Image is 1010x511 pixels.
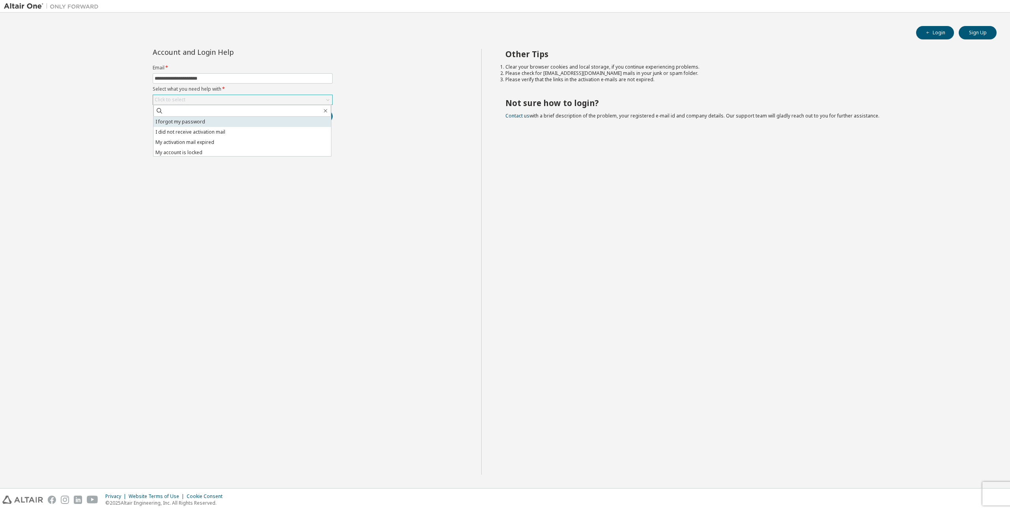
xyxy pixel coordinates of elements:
[153,49,297,55] div: Account and Login Help
[505,112,879,119] span: with a brief description of the problem, your registered e-mail id and company details. Our suppo...
[2,496,43,504] img: altair_logo.svg
[155,97,185,103] div: Click to select
[187,493,227,500] div: Cookie Consent
[505,49,983,59] h2: Other Tips
[505,64,983,70] li: Clear your browser cookies and local storage, if you continue experiencing problems.
[505,70,983,76] li: Please check for [EMAIL_ADDRESS][DOMAIN_NAME] mails in your junk or spam folder.
[74,496,82,504] img: linkedin.svg
[105,493,129,500] div: Privacy
[48,496,56,504] img: facebook.svg
[105,500,227,506] p: © 2025 Altair Engineering, Inc. All Rights Reserved.
[505,112,529,119] a: Contact us
[153,95,332,104] div: Click to select
[4,2,103,10] img: Altair One
[505,76,983,83] li: Please verify that the links in the activation e-mails are not expired.
[87,496,98,504] img: youtube.svg
[153,86,333,92] label: Select what you need help with
[61,496,69,504] img: instagram.svg
[916,26,954,39] button: Login
[959,26,997,39] button: Sign Up
[505,98,983,108] h2: Not sure how to login?
[129,493,187,500] div: Website Terms of Use
[153,65,333,71] label: Email
[153,117,331,127] li: I forgot my password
